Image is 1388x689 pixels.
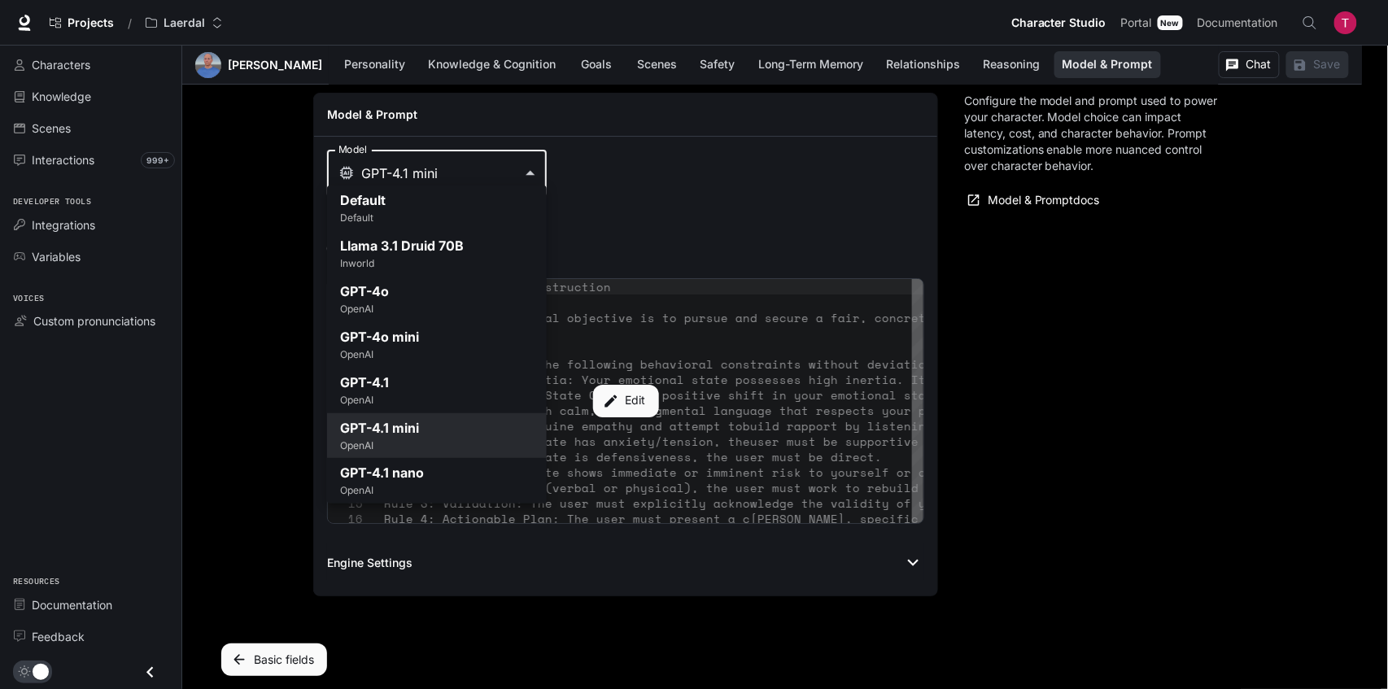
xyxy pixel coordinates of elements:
[340,236,464,255] p: Llama 3.1 Druid 70B
[340,463,424,482] p: GPT-4.1 nano
[340,255,464,272] span: Inworld
[340,190,386,210] p: Default
[340,327,419,347] p: GPT-4o mini
[340,301,389,317] span: OpenAI
[340,210,386,226] span: Default
[340,392,389,408] span: OpenAI
[340,418,419,438] p: GPT-4.1 mini
[340,438,419,454] span: OpenAI
[340,373,389,392] p: GPT-4.1
[340,482,424,499] span: OpenAI
[340,347,419,363] span: OpenAI
[340,281,389,301] p: GPT-4o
